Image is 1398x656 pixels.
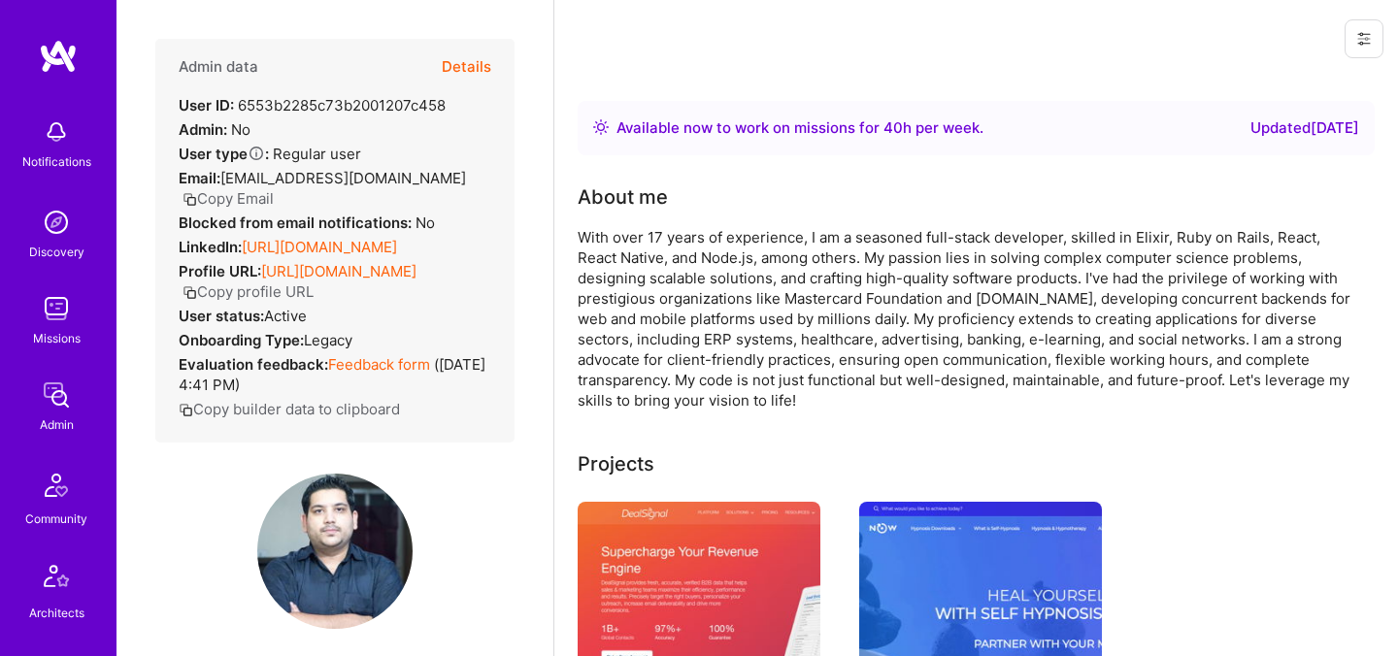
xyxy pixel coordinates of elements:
div: No [179,119,250,140]
span: [EMAIL_ADDRESS][DOMAIN_NAME] [220,169,466,187]
div: Architects [29,603,84,623]
div: Available now to work on missions for h per week . [616,116,983,140]
i: icon Copy [183,192,197,207]
img: discovery [37,203,76,242]
button: Copy profile URL [183,281,314,302]
strong: Profile URL: [179,262,261,280]
div: Notifications [22,151,91,172]
img: bell [37,113,76,151]
div: Regular user [179,144,361,164]
div: Missions [33,328,81,348]
img: Architects [33,556,80,603]
div: Community [25,508,87,529]
div: Discovery [29,242,84,262]
div: About me [578,182,668,212]
a: [URL][DOMAIN_NAME] [242,238,397,256]
strong: Evaluation feedback: [179,355,328,374]
div: No [179,213,435,233]
div: ( [DATE] 4:41 PM ) [179,354,491,395]
img: User Avatar [257,474,413,629]
img: admin teamwork [37,376,76,414]
span: Active [264,307,307,325]
strong: Admin: [179,120,227,139]
button: Copy Email [183,188,274,209]
div: 6553b2285c73b2001207c458 [179,95,446,115]
span: legacy [304,331,352,349]
img: teamwork [37,289,76,328]
button: Details [442,39,491,95]
div: Updated [DATE] [1250,116,1359,140]
strong: User ID: [179,96,234,115]
button: Copy builder data to clipboard [179,399,400,419]
strong: Email: [179,169,220,187]
i: icon Copy [183,285,197,300]
strong: Blocked from email notifications: [179,213,416,232]
i: Help [248,145,265,162]
div: Admin [40,414,74,435]
div: With over 17 years of experience, I am a seasoned full-stack developer, skilled in Elixir, Ruby o... [578,227,1354,410]
i: icon Copy [179,403,193,417]
img: Availability [593,119,609,135]
strong: LinkedIn: [179,238,242,256]
h4: Admin data [179,58,258,76]
a: [URL][DOMAIN_NAME] [261,262,416,280]
a: Feedback form [328,355,430,374]
strong: User status: [179,307,264,325]
div: Projects [578,449,654,478]
span: 40 [883,118,903,137]
img: logo [39,39,78,74]
img: Community [33,462,80,508]
strong: Onboarding Type: [179,331,304,349]
strong: User type : [179,145,269,163]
